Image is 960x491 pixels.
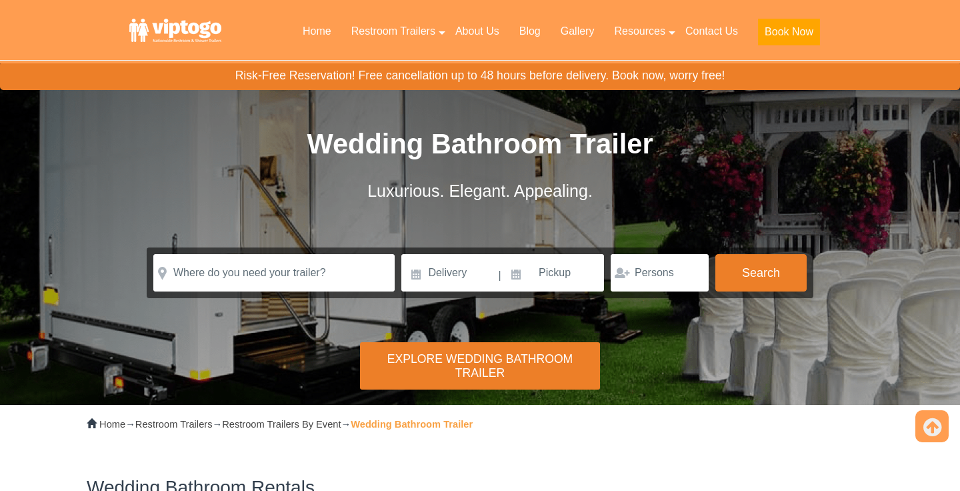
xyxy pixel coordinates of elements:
strong: Wedding Bathroom Trailer [351,419,473,430]
a: Contact Us [675,17,748,46]
a: Home [293,17,341,46]
a: Blog [509,17,551,46]
button: Live Chat [907,438,960,491]
input: Where do you need your trailer? [153,254,395,292]
input: Delivery [401,254,497,292]
a: Restroom Trailers By Event [222,419,341,430]
a: Resources [604,17,675,46]
input: Persons [611,254,709,292]
input: Pickup [503,254,604,292]
div: Explore Wedding Bathroom Trailer [360,342,600,390]
a: About Us [445,17,509,46]
span: | [499,254,501,297]
a: Home [99,419,125,430]
a: Book Now [748,17,830,53]
a: Restroom Trailers [135,419,213,430]
span: → → → [99,419,473,430]
a: Restroom Trailers [341,17,445,46]
a: Gallery [551,17,605,46]
button: Book Now [758,19,820,45]
span: Wedding Bathroom Trailer [307,128,653,159]
span: Luxurious. Elegant. Appealing. [367,181,593,200]
button: Search [715,254,807,292]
